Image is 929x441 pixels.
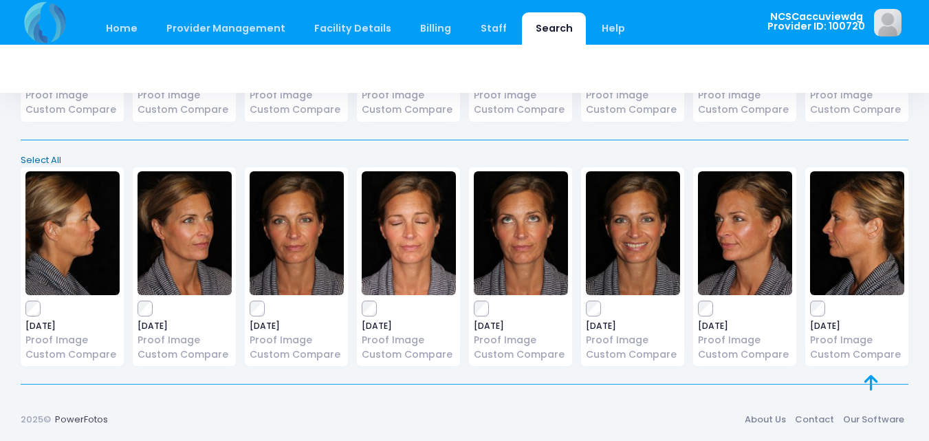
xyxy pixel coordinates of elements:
[474,171,568,295] img: image
[767,12,865,32] span: NCSCaccuviewdg Provider ID: 100720
[790,407,838,432] a: Contact
[810,88,904,103] a: Proof Image
[474,88,568,103] a: Proof Image
[838,407,908,432] a: Our Software
[362,347,456,362] a: Custom Compare
[698,88,792,103] a: Proof Image
[362,88,456,103] a: Proof Image
[362,322,456,330] span: [DATE]
[586,103,680,117] a: Custom Compare
[586,88,680,103] a: Proof Image
[25,88,120,103] a: Proof Image
[250,171,344,295] img: image
[698,333,792,347] a: Proof Image
[586,322,680,330] span: [DATE]
[25,103,120,117] a: Custom Compare
[138,322,232,330] span: [DATE]
[250,103,344,117] a: Custom Compare
[407,12,465,45] a: Billing
[586,333,680,347] a: Proof Image
[362,333,456,347] a: Proof Image
[698,347,792,362] a: Custom Compare
[301,12,405,45] a: Facility Details
[589,12,639,45] a: Help
[138,103,232,117] a: Custom Compare
[17,153,913,167] a: Select All
[474,103,568,117] a: Custom Compare
[467,12,520,45] a: Staff
[810,347,904,362] a: Custom Compare
[250,322,344,330] span: [DATE]
[698,322,792,330] span: [DATE]
[740,407,790,432] a: About Us
[810,322,904,330] span: [DATE]
[474,347,568,362] a: Custom Compare
[250,347,344,362] a: Custom Compare
[25,171,120,295] img: image
[138,171,232,295] img: image
[474,322,568,330] span: [DATE]
[698,171,792,295] img: image
[250,88,344,103] a: Proof Image
[586,171,680,295] img: image
[25,347,120,362] a: Custom Compare
[25,333,120,347] a: Proof Image
[362,103,456,117] a: Custom Compare
[586,347,680,362] a: Custom Compare
[92,12,151,45] a: Home
[55,413,108,426] a: PowerFotos
[474,333,568,347] a: Proof Image
[250,333,344,347] a: Proof Image
[874,9,901,36] img: image
[138,333,232,347] a: Proof Image
[138,347,232,362] a: Custom Compare
[138,88,232,103] a: Proof Image
[21,413,51,426] span: 2025©
[810,333,904,347] a: Proof Image
[153,12,298,45] a: Provider Management
[698,103,792,117] a: Custom Compare
[522,12,586,45] a: Search
[810,103,904,117] a: Custom Compare
[362,171,456,295] img: image
[25,322,120,330] span: [DATE]
[810,171,904,295] img: image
